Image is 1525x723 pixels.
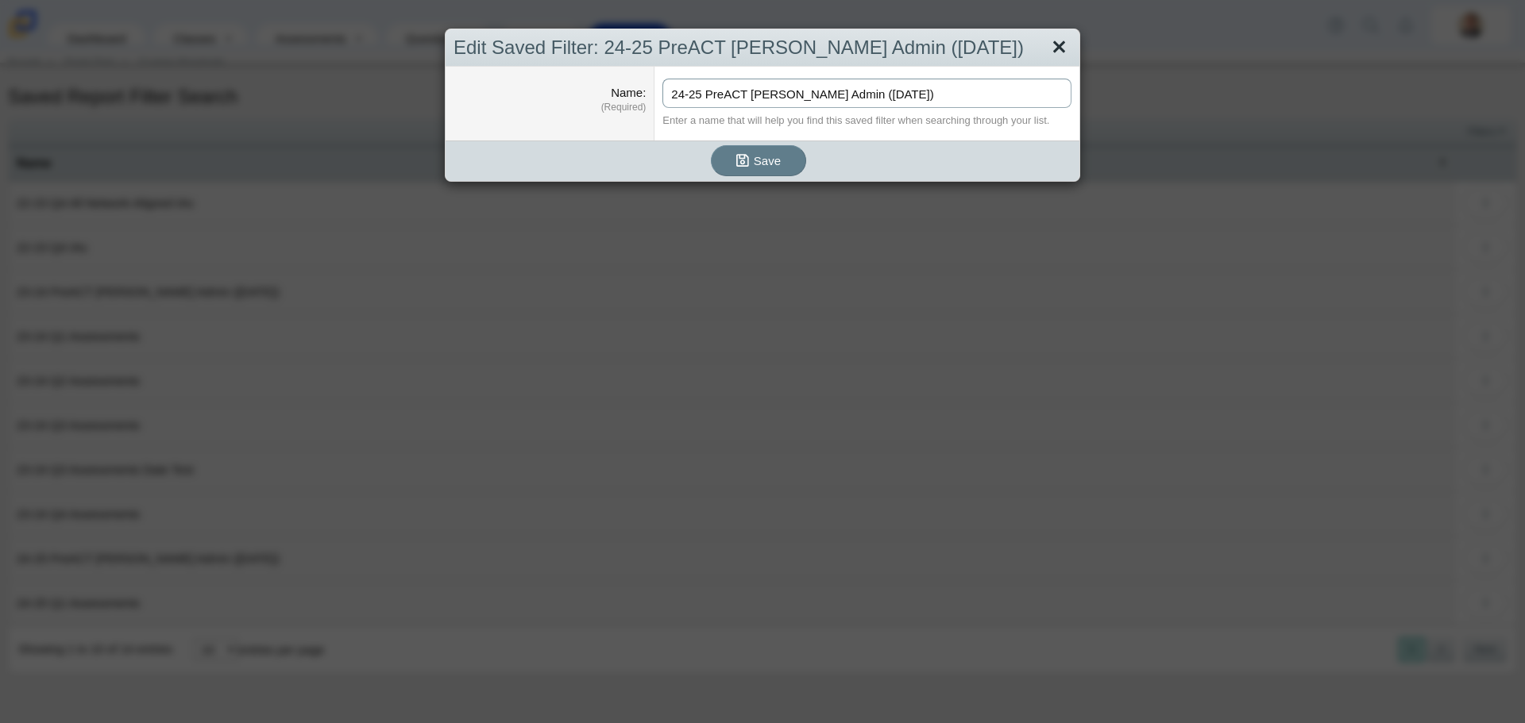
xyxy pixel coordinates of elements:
a: Close [1047,34,1071,61]
div: Edit Saved Filter: 24-25 PreACT [PERSON_NAME] Admin ([DATE]) [446,29,1079,67]
dfn: (Required) [454,101,646,114]
label: Name [611,86,646,99]
div: Enter a name that will help you find this saved filter when searching through your list. [662,113,1071,129]
button: Save [711,145,806,176]
span: Save [754,154,781,167]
